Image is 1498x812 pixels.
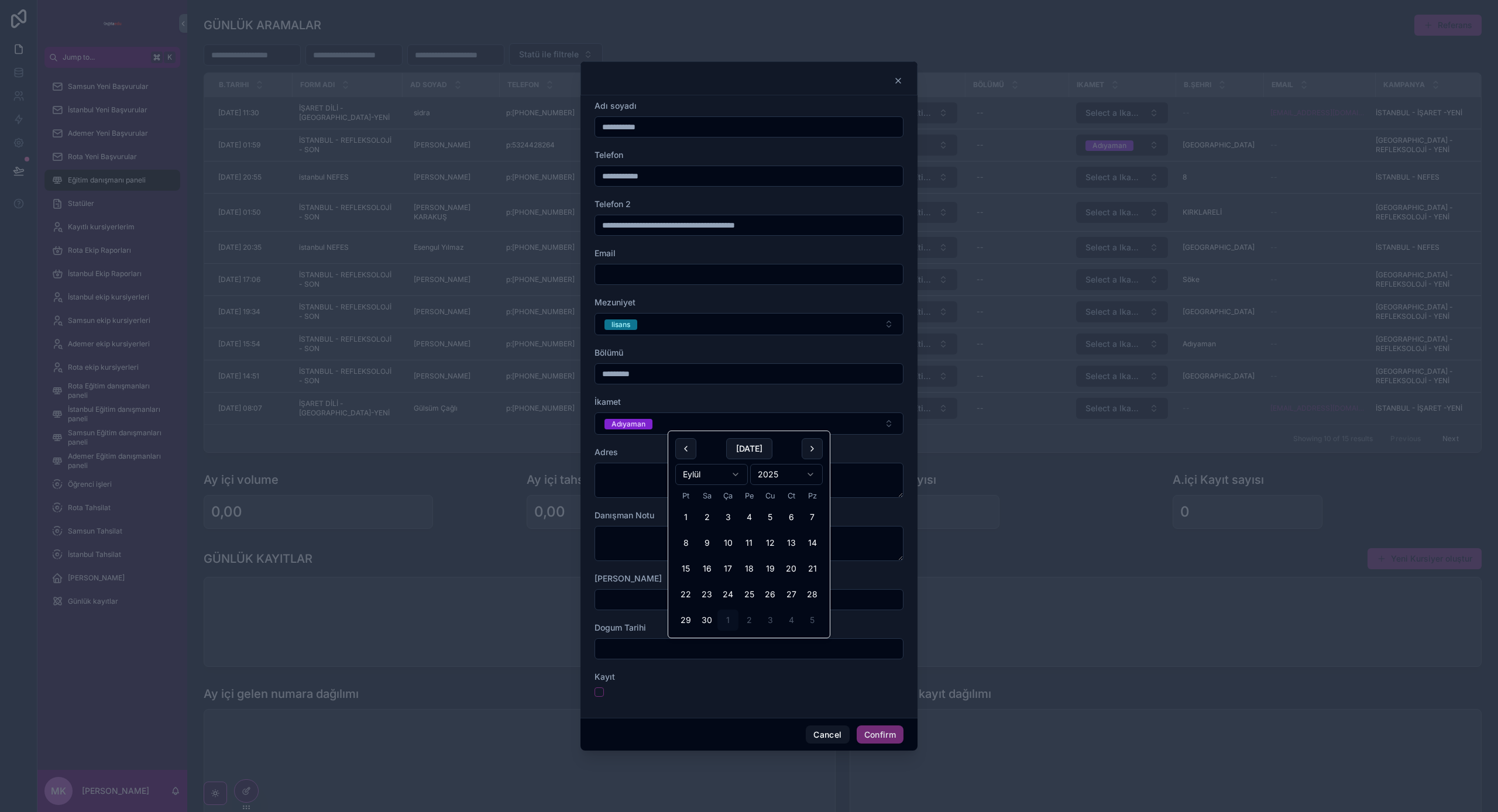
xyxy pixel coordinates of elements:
[675,532,696,553] button: 8 Eylül 2025 Pazartesi
[717,584,738,605] button: 24 Eylül 2025 Çarşamba
[611,419,645,429] div: Adıyaman
[595,573,662,583] span: [PERSON_NAME]
[802,558,823,579] button: 21 Eylül 2025 Pazar
[696,610,717,631] button: 30 Eylül 2025 Salı
[696,507,717,528] button: 2 Eylül 2025 Salı
[717,490,738,502] th: Çarşamba
[760,558,781,579] button: 19 Eylül 2025 Cuma
[806,725,849,744] button: Cancel
[595,672,615,682] span: Kayıt
[595,397,621,407] span: İkamet
[595,412,903,435] button: Select Button
[675,610,696,631] button: 29 Eylül 2025 Pazartesi
[802,610,823,631] button: 5 Ekim 2025 Pazar
[696,558,717,579] button: 16 Eylül 2025 Salı
[611,319,630,330] div: lisans
[595,150,623,160] span: Telefon
[595,248,616,258] span: Email
[696,490,717,502] th: Salı
[781,610,802,631] button: 4 Ekim 2025 Cumartesi
[675,490,823,631] table: Eylül 2025
[717,532,738,553] button: 10 Eylül 2025 Çarşamba
[717,507,738,528] button: 3 Eylül 2025 Çarşamba
[857,725,903,744] button: Confirm
[738,584,760,605] button: 25 Eylül 2025 Perşembe
[595,101,637,111] span: Adı soyadı
[595,622,646,632] span: Dogum Tarihi
[595,347,623,357] span: Bölümü
[738,532,760,553] button: 11 Eylül 2025 Perşembe
[595,297,635,307] span: Mezuniyet
[760,610,781,631] button: 3 Ekim 2025 Cuma
[802,532,823,553] button: 14 Eylül 2025 Pazar
[595,313,903,335] button: Select Button
[760,532,781,553] button: 12 Eylül 2025 Cuma
[696,532,717,553] button: 9 Eylül 2025 Salı
[760,507,781,528] button: 5 Eylül 2025 Cuma
[781,584,802,605] button: 27 Eylül 2025 Cumartesi
[717,610,738,631] button: Today, 1 Ekim 2025 Çarşamba
[738,610,760,631] button: 2 Ekim 2025 Perşembe
[595,510,654,520] span: Danışman Notu
[781,507,802,528] button: 6 Eylül 2025 Cumartesi
[675,558,696,579] button: 15 Eylül 2025 Pazartesi
[760,490,781,502] th: Cuma
[726,438,772,459] button: [DATE]
[595,447,618,457] span: Adres
[595,199,631,209] span: Telefon 2
[738,490,760,502] th: Perşembe
[781,490,802,502] th: Cumartesi
[738,507,760,528] button: 4 Eylül 2025 Perşembe
[675,507,696,528] button: 1 Eylül 2025 Pazartesi
[717,558,738,579] button: 17 Eylül 2025 Çarşamba
[696,584,717,605] button: 23 Eylül 2025 Salı
[781,558,802,579] button: 20 Eylül 2025 Cumartesi
[738,558,760,579] button: 18 Eylül 2025 Perşembe
[802,584,823,605] button: 28 Eylül 2025 Pazar
[802,507,823,528] button: 7 Eylül 2025 Pazar
[675,584,696,605] button: 22 Eylül 2025 Pazartesi
[802,490,823,502] th: Pazar
[675,490,696,502] th: Pazartesi
[760,584,781,605] button: 26 Eylül 2025 Cuma
[781,532,802,553] button: 13 Eylül 2025 Cumartesi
